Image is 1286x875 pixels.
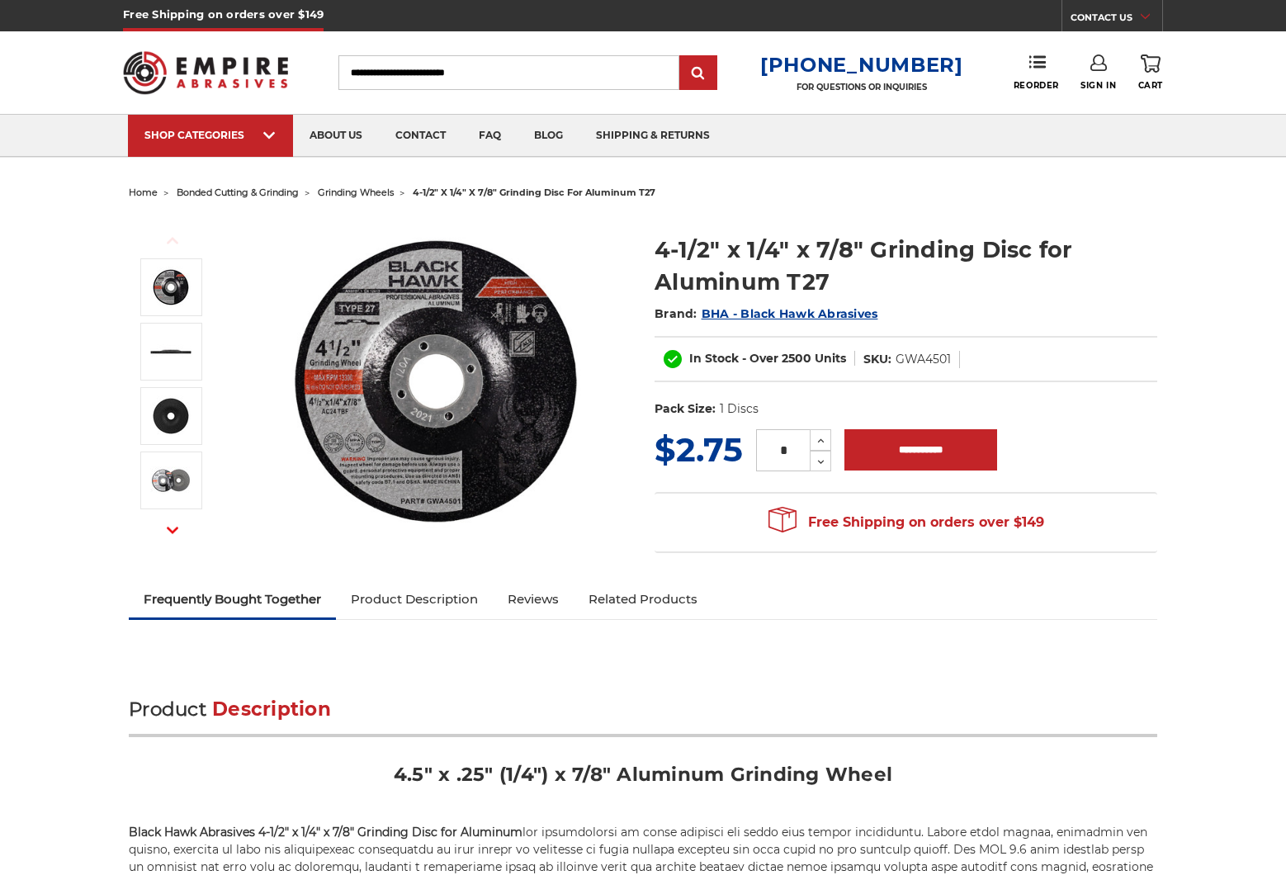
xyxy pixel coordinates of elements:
img: 4.5 inch grinding wheel for aluminum [150,267,191,308]
img: Empire Abrasives [123,40,288,105]
a: Related Products [574,581,712,617]
dt: Pack Size: [655,400,716,418]
a: Cart [1138,54,1163,91]
a: Frequently Bought Together [129,581,336,617]
img: aluminum grinding disc [150,331,191,372]
span: - Over [742,351,778,366]
a: shipping & returns [579,115,726,157]
span: Cart [1138,80,1163,91]
a: Product Description [336,581,493,617]
a: grinding wheels [318,187,394,198]
a: blog [518,115,579,157]
button: Next [153,513,192,548]
a: CONTACT US [1071,8,1162,31]
dt: SKU: [863,351,891,368]
span: 4-1/2" x 1/4" x 7/8" grinding disc for aluminum t27 [413,187,655,198]
a: faq [462,115,518,157]
span: Product [129,698,206,721]
a: Reviews [493,581,574,617]
span: Description [212,698,331,721]
input: Submit [682,57,715,90]
span: $2.75 [655,429,743,470]
a: [PHONE_NUMBER] [760,53,963,77]
span: Units [815,351,846,366]
h1: 4-1/2" x 1/4" x 7/8" Grinding Disc for Aluminum T27 [655,234,1157,298]
a: home [129,187,158,198]
span: 2500 [782,351,811,366]
span: Reorder [1014,80,1059,91]
a: about us [293,115,379,157]
h2: 4.5" x .25" (1/4") x 7/8" Aluminum Grinding Wheel [129,762,1157,799]
p: FOR QUESTIONS OR INQUIRIES [760,82,963,92]
dd: GWA4501 [896,351,951,368]
img: 4.5 inch grinding wheel for aluminum [271,216,601,546]
a: BHA - Black Hawk Abrasives [702,306,878,321]
div: SHOP CATEGORIES [144,129,277,141]
span: Brand: [655,306,697,321]
span: In Stock [689,351,739,366]
span: Free Shipping on orders over $149 [768,506,1044,539]
img: 4-1/2" x 1/4" x 7/8" Grinding Disc for Aluminum T27 [150,395,191,437]
a: contact [379,115,462,157]
span: Sign In [1080,80,1116,91]
a: Reorder [1014,54,1059,90]
button: Previous [153,223,192,258]
strong: Black Hawk Abrasives 4-1/2" x 1/4" x 7/8" Grinding Disc for Aluminum [129,825,522,840]
a: bonded cutting & grinding [177,187,299,198]
img: BHA 4.5 inch grinding disc for aluminum [150,460,191,501]
dd: 1 Discs [720,400,759,418]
